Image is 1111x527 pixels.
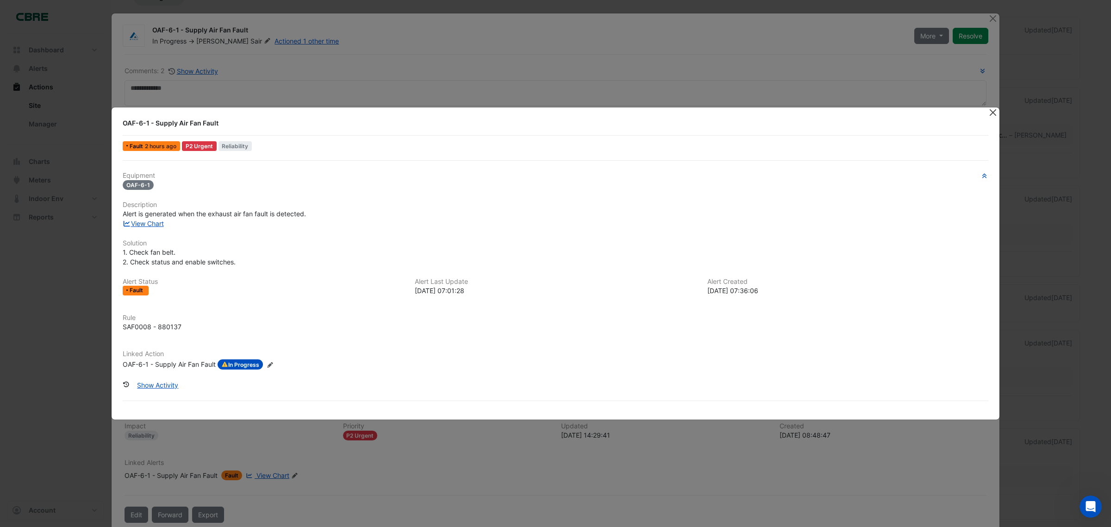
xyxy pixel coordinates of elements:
[707,278,988,286] h6: Alert Created
[130,288,145,293] span: Fault
[123,314,988,322] h6: Rule
[131,377,184,393] button: Show Activity
[145,143,176,150] span: Fri 10-Oct-2025 07:01 AEDT
[1080,496,1102,518] iframe: Intercom live chat
[123,172,988,180] h6: Equipment
[415,286,696,295] div: [DATE] 07:01:28
[123,248,236,266] span: 1. Check fan belt. 2. Check status and enable switches.
[123,119,977,128] div: OAF-6-1 - Supply Air Fan Fault
[123,201,988,209] h6: Description
[988,107,998,117] button: Close
[123,220,164,227] a: View Chart
[123,180,154,190] span: OAF-6-1
[707,286,988,295] div: [DATE] 07:36:06
[218,141,252,151] span: Reliability
[130,144,145,149] span: Fault
[218,359,263,370] span: In Progress
[123,210,306,218] span: Alert is generated when the exhaust air fan fault is detected.
[123,322,181,332] div: SAF0008 - 880137
[415,278,696,286] h6: Alert Last Update
[123,278,404,286] h6: Alert Status
[123,359,216,370] div: OAF-6-1 - Supply Air Fan Fault
[123,239,988,247] h6: Solution
[267,361,274,368] fa-icon: Edit Linked Action
[123,350,988,358] h6: Linked Action
[182,141,217,151] div: P2 Urgent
